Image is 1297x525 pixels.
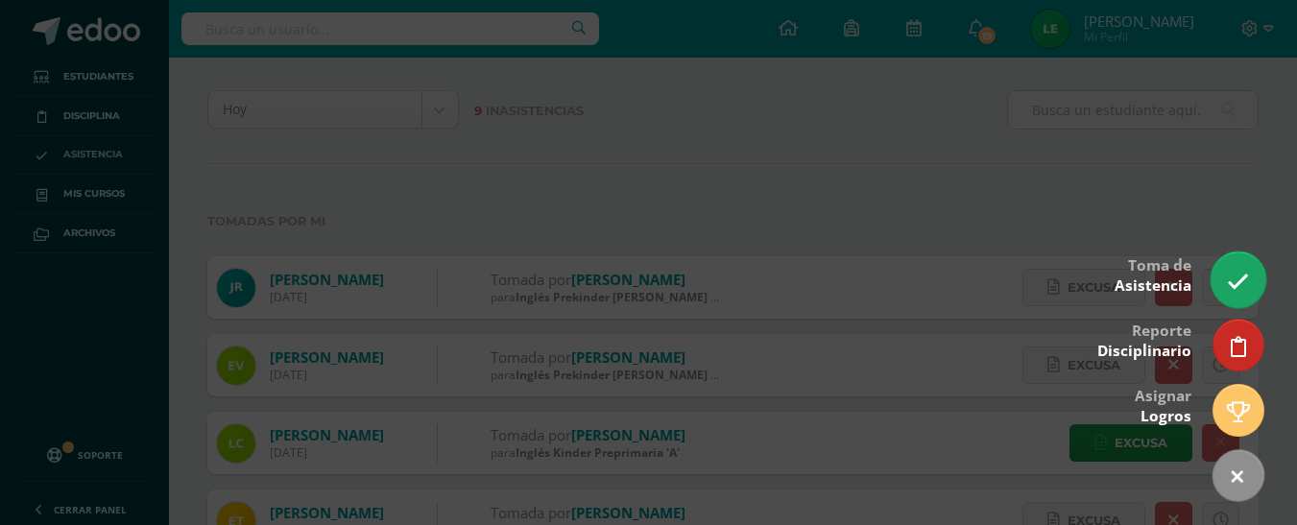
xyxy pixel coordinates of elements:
[1135,373,1191,436] div: Asignar
[1097,341,1191,361] span: Disciplinario
[1097,308,1191,370] div: Reporte
[1115,243,1191,305] div: Toma de
[1115,275,1191,296] span: Asistencia
[1141,406,1191,426] span: Logros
